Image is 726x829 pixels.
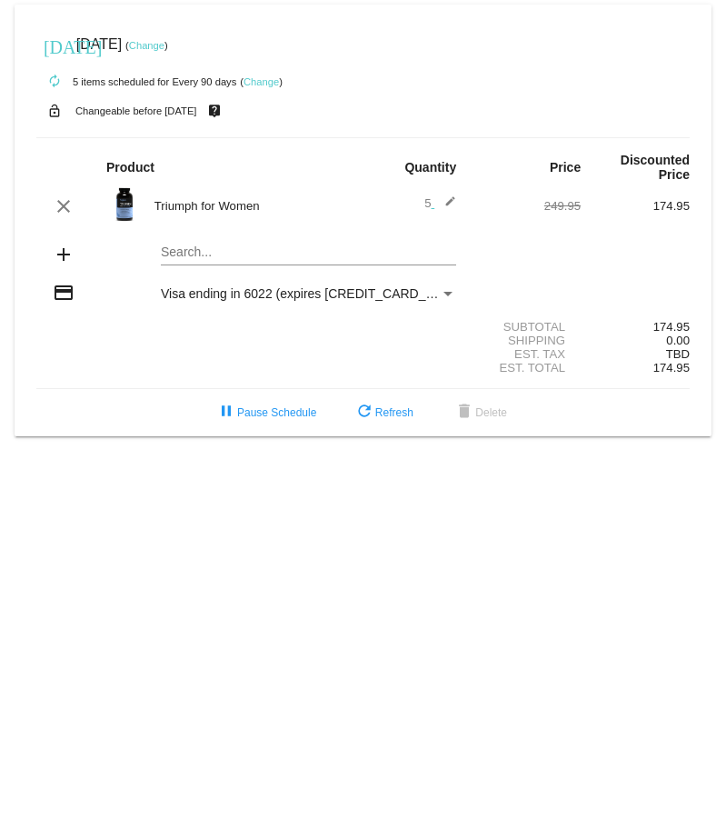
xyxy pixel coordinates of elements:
strong: Discounted Price [621,153,690,182]
a: Change [129,40,164,51]
span: 5 [424,196,456,210]
mat-icon: refresh [353,402,375,424]
span: Delete [453,406,507,419]
input: Search... [161,245,456,260]
mat-icon: add [53,244,75,265]
mat-select: Payment Method [161,286,456,301]
button: Pause Schedule [201,396,331,429]
mat-icon: pause [215,402,237,424]
mat-icon: live_help [204,99,225,123]
span: TBD [666,347,690,361]
span: Pause Schedule [215,406,316,419]
mat-icon: [DATE] [44,35,65,56]
div: Shipping [472,334,581,347]
button: Delete [439,396,522,429]
div: Est. Tax [472,347,581,361]
mat-icon: autorenew [44,71,65,93]
button: Refresh [339,396,428,429]
div: 174.95 [581,320,690,334]
div: 174.95 [581,199,690,213]
span: 174.95 [653,361,690,375]
span: Visa ending in 6022 (expires [CREDIT_CARD_DATA]) [161,286,465,301]
mat-icon: edit [434,195,456,217]
mat-icon: delete [453,402,475,424]
span: 0.00 [666,334,690,347]
div: Est. Total [472,361,581,375]
strong: Quantity [404,160,456,175]
div: Subtotal [472,320,581,334]
strong: Product [106,160,154,175]
span: Refresh [353,406,413,419]
mat-icon: credit_card [53,282,75,304]
mat-icon: clear [53,195,75,217]
div: 249.95 [472,199,581,213]
small: ( ) [125,40,168,51]
mat-icon: lock_open [44,99,65,123]
small: Changeable before [DATE] [75,105,197,116]
img: updated-4.8-triumph-female.png [106,186,143,223]
div: Triumph for Women [145,199,363,213]
small: ( ) [240,76,283,87]
a: Change [244,76,279,87]
small: 5 items scheduled for Every 90 days [36,76,236,87]
strong: Price [550,160,581,175]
